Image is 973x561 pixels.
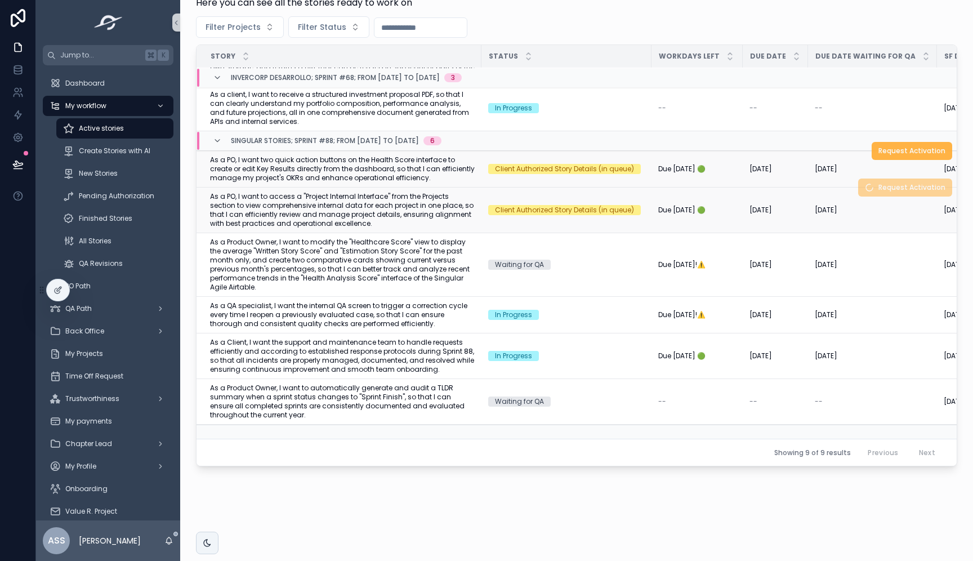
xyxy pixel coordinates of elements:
[495,103,532,113] div: In Progress
[56,231,173,251] a: All Stories
[211,52,235,61] span: Story
[658,260,736,269] a: Due [DATE]!⚠️
[944,310,966,319] span: [DATE]
[749,104,801,113] a: --
[488,260,645,270] a: Waiting for QA
[815,52,916,61] span: Due Date Waiting for QA
[658,164,706,173] span: Due [DATE] 🟢
[658,206,736,215] a: Due [DATE] 🟢
[815,260,930,269] a: [DATE]
[658,310,706,319] span: Due [DATE]!⚠️
[495,397,544,407] div: Waiting for QA
[815,310,837,319] span: [DATE]
[658,351,706,360] span: Due [DATE] 🟢
[944,260,966,269] span: [DATE]
[65,394,119,403] span: Trustworthiness
[749,351,772,360] span: [DATE]
[210,301,475,328] a: As a QA specialist, I want the internal QA screen to trigger a correction cycle every time I reop...
[65,101,106,110] span: My workflow
[495,351,532,361] div: In Progress
[196,16,284,38] button: Select Button
[65,484,108,493] span: Onboarding
[944,397,966,406] span: [DATE]
[749,164,772,173] span: [DATE]
[815,351,930,360] a: [DATE]
[56,118,173,139] a: Active stories
[43,276,173,296] a: PO Path
[65,372,123,381] span: Time Off Request
[815,104,823,113] span: --
[210,155,475,182] a: As a PO, I want two quick action buttons on the Health Score interface to create or edit Key Resu...
[658,206,706,215] span: Due [DATE] 🟢
[79,535,141,546] p: [PERSON_NAME]
[659,52,720,61] span: Workdays Left
[43,434,173,454] a: Chapter Lead
[43,501,173,522] a: Value R. Project
[944,164,966,173] span: [DATE]
[43,479,173,499] a: Onboarding
[658,104,666,113] span: --
[815,206,930,215] a: [DATE]
[65,327,104,336] span: Back Office
[43,45,173,65] button: Jump to...K
[210,384,475,420] span: As a Product Owner, I want to automatically generate and audit a TLDR summary when a sprint statu...
[749,104,757,113] span: --
[206,21,261,33] span: Filter Projects
[79,259,123,268] span: QA Revisions
[750,52,786,61] span: Due Date
[878,146,945,155] span: Request Activation
[43,96,173,116] a: My workflow
[43,299,173,319] a: QA Path
[56,141,173,161] a: Create Stories with AI
[79,146,150,155] span: Create Stories with AI
[56,253,173,274] a: QA Revisions
[65,417,112,426] span: My payments
[210,90,475,126] a: As a client, I want to receive a structured investment proposal PDF, so that I can clearly unders...
[65,439,112,448] span: Chapter Lead
[65,507,117,516] span: Value R. Project
[430,136,435,145] div: 6
[944,206,966,215] span: [DATE]
[872,142,952,160] button: Request Activation
[749,260,772,269] span: [DATE]
[210,338,475,374] a: As a Client, I want the support and maintenance team to handle requests efficiently and according...
[749,397,757,406] span: --
[91,14,126,32] img: App logo
[451,73,455,82] div: 3
[749,310,801,319] a: [DATE]
[56,163,173,184] a: New Stories
[210,192,475,228] span: As a PO, I want to access a "Project Internal Interface" from the Projects section to view compre...
[43,389,173,409] a: Trustworthiness
[159,51,168,60] span: K
[48,534,65,547] span: ASS
[56,186,173,206] a: Pending Authorization
[488,351,645,361] a: In Progress
[43,411,173,431] a: My payments
[488,205,645,215] a: Client Authorized Story Details (in queue)
[749,397,801,406] a: --
[288,16,369,38] button: Select Button
[56,208,173,229] a: Finished Stories
[815,104,930,113] a: --
[79,169,118,178] span: New Stories
[658,351,736,360] a: Due [DATE] 🟢
[488,103,645,113] a: In Progress
[815,164,837,173] span: [DATE]
[210,238,475,292] a: As a Product Owner, I want to modify the "Healthcare Score" view to display the average "Written ...
[495,164,634,174] div: Client Authorized Story Details (in queue)
[65,282,91,291] span: PO Path
[749,206,801,215] a: [DATE]
[60,51,141,60] span: Jump to...
[43,344,173,364] a: My Projects
[658,164,736,173] a: Due [DATE] 🟢
[774,448,851,457] span: Showing 9 of 9 results
[815,260,837,269] span: [DATE]
[231,73,440,82] span: Invercorp Desarrollo; Sprint #68; From [DATE] to [DATE]
[36,65,180,520] div: scrollable content
[488,397,645,407] a: Waiting for QA
[495,310,532,320] div: In Progress
[79,124,124,133] span: Active stories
